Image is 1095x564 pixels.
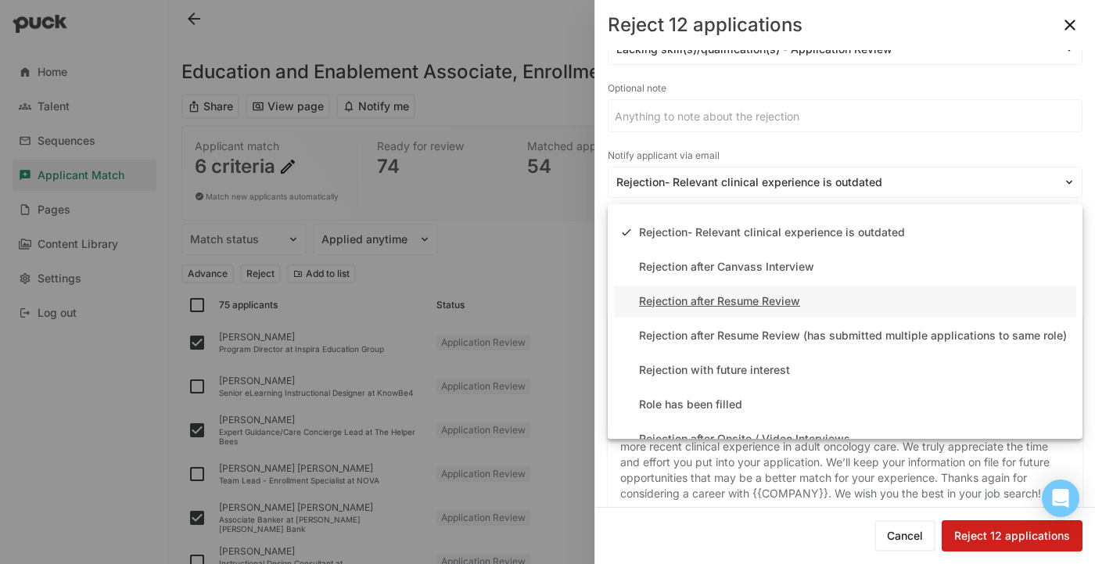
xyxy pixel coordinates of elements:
div: Optional note [608,77,1082,99]
div: Open Intercom Messenger [1042,480,1079,517]
button: Cancel [874,520,935,551]
div: Rejection after Canvass Interview [639,260,814,274]
div: Role has been filled [639,398,742,411]
div: Rejection with future interest [639,364,790,377]
div: Rejection after Onsite / Video Interviews [639,433,850,446]
div: Rejection after Resume Review [639,295,800,308]
input: Anything to note about the rejection [609,100,1082,131]
div: Rejection after Resume Review (has submitted multiple applications to same role) [639,329,1067,343]
div: Reject 12 applications [608,16,802,34]
div: Notify applicant via email [608,145,1082,167]
button: Reject 12 applications [942,520,1082,551]
div: Rejection- Relevant clinical experience is outdated [639,226,905,239]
